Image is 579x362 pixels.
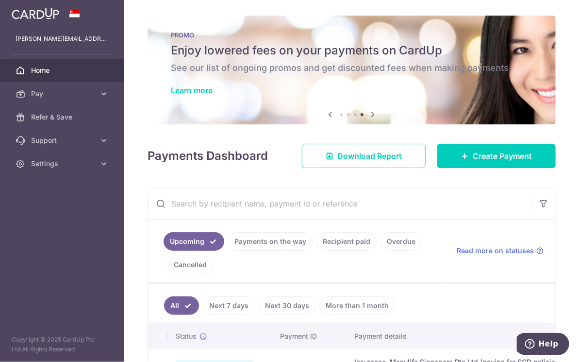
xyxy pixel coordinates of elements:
[473,150,532,162] span: Create Payment
[347,324,569,349] th: Payment details
[171,86,213,95] a: Learn more
[437,144,556,168] a: Create Payment
[319,296,395,315] a: More than 1 month
[148,16,556,124] img: Latest Promos banner
[31,66,95,75] span: Home
[148,147,268,165] h4: Payments Dashboard
[272,324,347,349] th: Payment ID
[31,89,95,99] span: Pay
[457,246,534,256] span: Read more on statuses
[164,296,199,315] a: All
[316,232,377,251] a: Recipient paid
[171,62,532,74] h6: See our list of ongoing promos and get discounted fees when making payments
[167,256,213,274] a: Cancelled
[228,232,313,251] a: Payments on the way
[148,188,532,219] input: Search by recipient name, payment id or reference
[31,159,95,169] span: Settings
[380,232,422,251] a: Overdue
[171,43,532,58] h5: Enjoy lowered fees on your payments on CardUp
[176,331,197,341] span: Status
[259,296,315,315] a: Next 30 days
[164,232,224,251] a: Upcoming
[337,150,402,162] span: Download Report
[12,8,59,19] img: CardUp
[31,112,95,122] span: Refer & Save
[31,136,95,145] span: Support
[517,333,569,357] iframe: Opens a widget where you can find more information
[171,31,532,39] p: PROMO
[16,34,109,44] p: [PERSON_NAME][EMAIL_ADDRESS][DOMAIN_NAME]
[302,144,426,168] a: Download Report
[203,296,255,315] a: Next 7 days
[457,246,544,256] a: Read more on statuses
